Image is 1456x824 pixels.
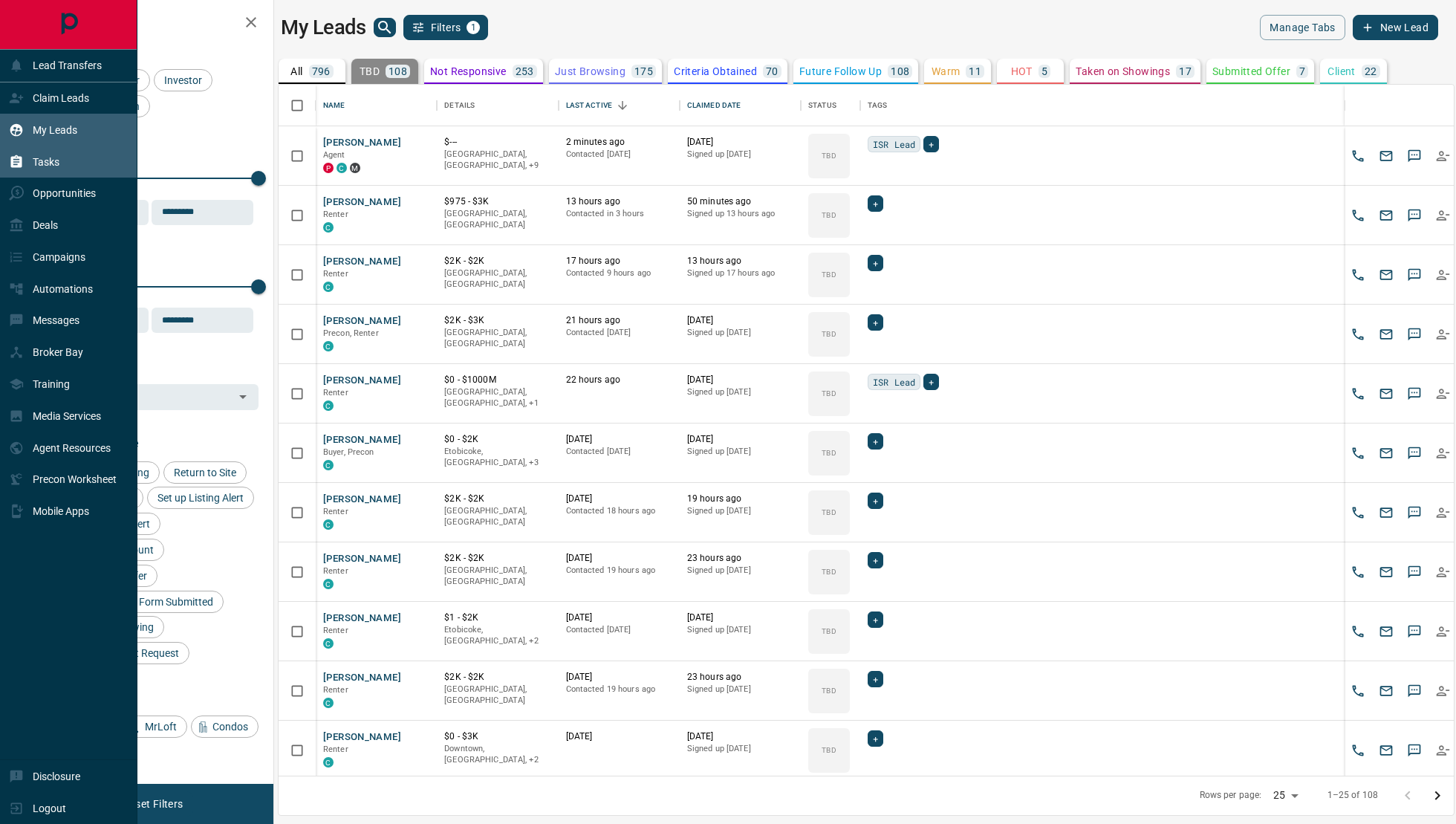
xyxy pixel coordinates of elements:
p: $--- [444,136,550,149]
svg: Email [1379,267,1394,282]
button: SMS [1403,145,1426,167]
button: Call [1347,680,1369,702]
svg: Sms [1407,684,1422,698]
svg: Email [1379,505,1394,520]
p: 19 hours ago [687,493,793,505]
p: Just Browsing [555,66,625,77]
button: SMS [1403,561,1426,583]
svg: Sms [1407,149,1422,163]
button: Manage Tabs [1260,15,1345,40]
svg: Sms [1407,208,1422,223]
div: Name [316,85,437,126]
p: 175 [634,66,653,77]
p: Signed up [DATE] [687,743,793,755]
p: $0 - $3K [444,730,550,743]
p: Contacted 18 hours ago [566,505,672,517]
button: Reallocate [1431,383,1454,405]
p: Signed up [DATE] [687,327,793,339]
p: [DATE] [687,374,793,386]
p: HOT [1011,66,1033,77]
p: [DATE] [566,671,672,684]
p: Signed up [DATE] [687,149,793,160]
button: New Lead [1353,15,1438,40]
button: Email [1375,323,1397,346]
div: + [868,611,883,628]
span: Renter [323,744,348,754]
p: [GEOGRAPHIC_DATA], [GEOGRAPHIC_DATA] [444,327,550,350]
svg: Sms [1407,327,1422,342]
svg: Email [1379,743,1394,758]
p: 17 [1179,66,1192,77]
p: Signed up [DATE] [687,446,793,458]
span: Agent [323,150,345,160]
span: + [929,137,934,152]
p: [DATE] [566,611,672,624]
div: Condos [191,716,259,738]
span: + [873,731,878,746]
svg: Sms [1407,624,1422,639]
p: Contacted 19 hours ago [566,565,672,577]
p: [DATE] [566,552,672,565]
button: Email [1375,383,1397,405]
span: MrLoft [140,721,182,733]
span: Buyer, Precon [323,447,374,457]
p: Not Responsive [430,66,507,77]
div: 25 [1267,785,1303,806]
button: Filters1 [403,15,489,40]
button: Reallocate [1431,680,1454,702]
div: Details [437,85,558,126]
svg: Sms [1407,446,1422,461]
button: SMS [1403,442,1426,464]
p: Rows per page: [1200,789,1262,802]
button: [PERSON_NAME] [323,611,401,626]
div: condos.ca [323,460,334,470]
div: + [868,671,883,687]
svg: Reallocate [1435,565,1450,580]
button: Email [1375,442,1397,464]
div: Status [801,85,860,126]
div: MrLoft [123,716,187,738]
p: [DATE] [687,433,793,446]
svg: Call [1351,267,1365,282]
p: [DATE] [687,611,793,624]
span: + [873,553,878,568]
button: SMS [1403,680,1426,702]
button: Reallocate [1431,442,1454,464]
button: Call [1347,502,1369,524]
button: Call [1347,323,1369,346]
p: 21 hours ago [566,314,672,327]
svg: Sms [1407,505,1422,520]
button: Email [1375,145,1397,167]
svg: Call [1351,149,1365,163]
div: + [868,255,883,271]
p: TBD [822,685,836,696]
div: Last Active [566,85,612,126]
svg: Call [1351,505,1365,520]
p: Signed up [DATE] [687,624,793,636]
button: Reallocate [1431,561,1454,583]
button: Reallocate [1431,145,1454,167]
span: + [873,493,878,508]
div: condos.ca [337,163,347,173]
p: 22 hours ago [566,374,672,386]
p: 13 hours ago [687,255,793,267]
button: SMS [1403,502,1426,524]
svg: Email [1379,327,1394,342]
p: $2K - $2K [444,552,550,565]
div: + [868,195,883,212]
button: SMS [1403,620,1426,643]
svg: Call [1351,624,1365,639]
button: [PERSON_NAME] [323,493,401,507]
svg: Call [1351,327,1365,342]
p: 1–25 of 108 [1327,789,1378,802]
p: [DATE] [687,730,793,743]
button: Call [1347,145,1369,167]
span: Renter [323,685,348,695]
div: Set up Listing Alert [147,487,254,509]
button: Call [1347,383,1369,405]
span: + [873,256,878,270]
span: Renter [323,566,348,576]
div: condos.ca [323,698,334,708]
svg: Email [1379,446,1394,461]
p: 108 [891,66,909,77]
